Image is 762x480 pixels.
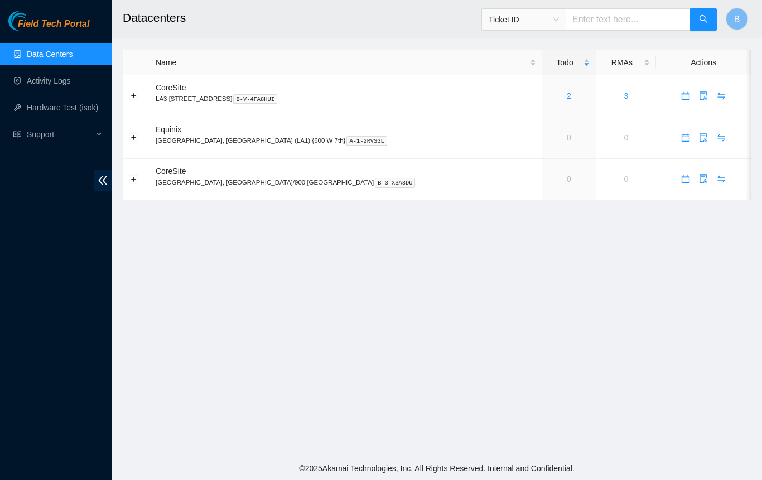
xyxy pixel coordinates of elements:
span: swap [713,91,730,100]
img: Akamai Technologies [8,11,56,31]
a: 0 [624,174,629,183]
a: audit [695,133,712,142]
a: 2 [567,91,571,100]
button: audit [695,129,712,147]
span: Field Tech Portal [18,19,89,30]
button: Expand row [129,91,138,100]
p: [GEOGRAPHIC_DATA], [GEOGRAPHIC_DATA] (LA1) {600 W 7th} [156,135,536,146]
span: Equinix [156,125,181,134]
span: swap [713,133,730,142]
span: B [734,12,740,26]
span: swap [713,174,730,183]
a: audit [695,174,712,183]
span: CoreSite [156,83,186,92]
span: Ticket ID [489,11,559,28]
kbd: B-3-XSA3DU [375,178,415,188]
a: calendar [677,133,695,142]
button: swap [712,170,730,188]
a: Data Centers [27,50,73,59]
button: Expand row [129,133,138,142]
span: audit [695,91,712,100]
a: Hardware Test (isok) [27,103,98,112]
button: calendar [677,129,695,147]
a: swap [712,174,730,183]
span: search [699,14,708,25]
a: calendar [677,91,695,100]
a: Akamai TechnologiesField Tech Portal [8,20,89,35]
span: audit [695,174,712,183]
a: swap [712,133,730,142]
a: 0 [624,133,629,142]
button: B [726,8,748,30]
span: read [13,130,21,138]
p: LA3 [STREET_ADDRESS] [156,94,536,104]
kbd: B-V-4FA8HUI [233,94,277,104]
button: audit [695,170,712,188]
a: 3 [624,91,629,100]
span: CoreSite [156,167,186,176]
button: calendar [677,170,695,188]
a: calendar [677,174,695,183]
a: 0 [567,133,571,142]
p: [GEOGRAPHIC_DATA], [GEOGRAPHIC_DATA]/900 [GEOGRAPHIC_DATA] [156,177,536,187]
input: Enter text here... [566,8,691,31]
button: calendar [677,87,695,105]
button: search [690,8,717,31]
button: swap [712,87,730,105]
button: audit [695,87,712,105]
a: Activity Logs [27,76,71,85]
a: 0 [567,174,571,183]
span: Support [27,123,93,146]
button: Expand row [129,174,138,183]
button: swap [712,129,730,147]
a: swap [712,91,730,100]
a: audit [695,91,712,100]
footer: © 2025 Akamai Technologies, Inc. All Rights Reserved. Internal and Confidential. [112,457,762,480]
span: double-left [94,170,112,191]
th: Actions [656,50,751,75]
span: audit [695,133,712,142]
kbd: A-1-2RVSGL [346,136,387,146]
